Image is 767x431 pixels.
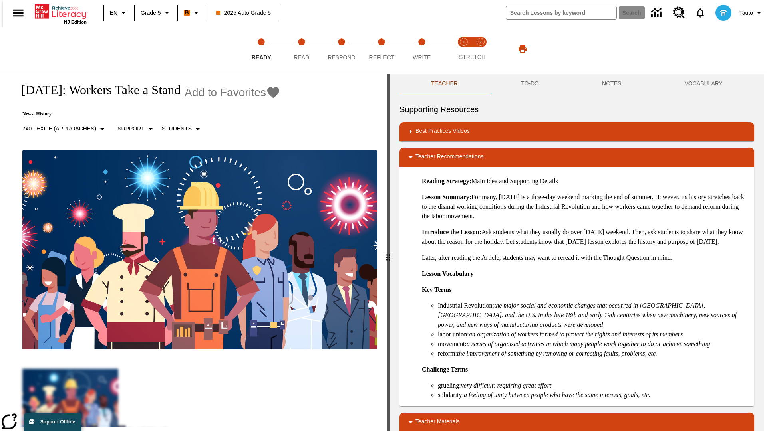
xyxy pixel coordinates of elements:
[422,286,451,293] strong: Key Terms
[390,74,764,431] div: activity
[438,390,748,400] li: solidarity:
[422,229,481,235] strong: Introduce the Lesson:
[216,9,271,17] span: 2025 Auto Grade 5
[438,301,748,330] li: Industrial Revolution:
[114,122,158,136] button: Scaffolds, Support
[399,122,754,141] div: Best Practices Videos
[413,54,431,61] span: Write
[653,74,754,93] button: VOCABULARY
[185,85,280,99] button: Add to Favorites - Labor Day: Workers Take a Stand
[22,150,377,350] img: A banner with a blue background shows an illustrated row of diverse men and women dressed in clot...
[106,6,132,20] button: Language: EN, Select a language
[387,74,390,431] div: Press Enter or Spacebar and then press right and left arrow keys to move the slider
[739,9,753,17] span: Tauto
[422,192,748,221] p: For many, [DATE] is a three-day weekend marking the end of summer. However, its history stretches...
[415,127,470,136] p: Best Practices Videos
[438,381,748,390] li: grueling:
[399,148,754,167] div: Teacher Recommendations
[19,122,110,136] button: Select Lexile, 740 Lexile (Approaches)
[278,27,324,71] button: Read step 2 of 5
[328,54,355,61] span: Respond
[415,417,460,427] p: Teacher Materials
[489,74,570,93] button: TO-DO
[479,40,481,44] text: 2
[570,74,653,93] button: NOTES
[469,331,683,338] em: an organization of workers formed to protect the rights and interests of its members
[422,253,748,263] p: Later, after reading the Article, students may want to reread it with the Thought Question in mind.
[469,27,492,71] button: Stretch Respond step 2 of 2
[467,340,710,347] em: a series of organized activities in which many people work together to do or achieve something
[461,382,551,389] em: very difficult: requiring great effort
[457,350,657,357] em: the improvement of something by removing or correcting faults, problems, etc.
[438,330,748,339] li: labor union:
[181,6,204,20] button: Boost Class color is orange. Change class color
[438,339,748,349] li: movement:
[13,83,181,97] h1: [DATE]: Workers Take a Stand
[736,6,767,20] button: Profile/Settings
[64,20,87,24] span: NJ Edition
[6,1,30,25] button: Open side menu
[399,74,754,93] div: Instructional Panel Tabs
[24,413,81,431] button: Support Offline
[422,270,473,277] strong: Lesson Vocabulary
[162,125,192,133] p: Students
[715,5,731,21] img: avatar image
[294,54,309,61] span: Read
[422,194,471,200] strong: Lesson Summary:
[3,74,387,427] div: reading
[399,103,754,116] h6: Supporting Resources
[452,27,475,71] button: Stretch Read step 1 of 2
[422,227,748,247] p: Ask students what they usually do over [DATE] weekend. Then, ask students to share what they know...
[137,6,175,20] button: Grade: Grade 5, Select a grade
[399,74,489,93] button: Teacher
[459,54,485,60] span: STRETCH
[463,40,465,44] text: 1
[369,54,395,61] span: Reflect
[252,54,271,61] span: Ready
[506,6,616,19] input: search field
[690,2,711,23] a: Notifications
[438,302,737,328] em: the major social and economic changes that occurred in [GEOGRAPHIC_DATA], [GEOGRAPHIC_DATA], and ...
[117,125,144,133] p: Support
[464,391,650,398] em: a feeling of unity between people who have the same interests, goals, etc.
[318,27,365,71] button: Respond step 3 of 5
[185,8,189,18] span: B
[510,42,535,56] button: Print
[358,27,405,71] button: Reflect step 4 of 5
[668,2,690,24] a: Resource Center, Will open in new tab
[13,111,280,117] p: News: History
[711,2,736,23] button: Select a new avatar
[415,152,483,162] p: Teacher Recommendations
[159,122,206,136] button: Select Student
[422,178,471,184] strong: Reading Strategy:
[141,9,161,17] span: Grade 5
[399,27,445,71] button: Write step 5 of 5
[422,366,468,373] strong: Challenge Terms
[238,27,284,71] button: Ready step 1 of 5
[646,2,668,24] a: Data Center
[35,3,87,24] div: Home
[438,349,748,358] li: reform:
[40,419,75,425] span: Support Offline
[422,176,748,186] p: Main Idea and Supporting Details
[110,9,117,17] span: EN
[22,125,96,133] p: 740 Lexile (Approaches)
[185,86,266,99] span: Add to Favorites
